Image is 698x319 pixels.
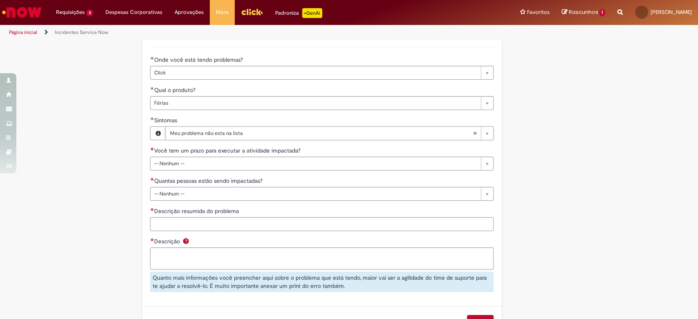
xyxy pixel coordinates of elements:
span: Qual o produto? [154,86,197,94]
span: Você tem um prazo para executar a atividade impactada? [154,147,302,154]
span: Descrição resumida do problema [154,207,240,215]
img: click_logo_yellow_360x200.png [241,6,263,18]
span: Sintomas [154,117,178,124]
span: Necessários [150,147,154,151]
span: Onde você está tendo problemas? [154,56,244,63]
div: Padroniza [275,8,322,18]
span: Despesas Corporativas [105,8,162,16]
span: Necessários [150,177,154,181]
a: Meu problema não esta na listaLimpar campo Sintomas [165,127,493,140]
span: -- Nenhum -- [154,187,477,200]
abbr: Limpar campo Sintomas [469,127,481,140]
span: Férias [154,97,477,110]
span: Obrigatório Preenchido [150,117,154,120]
span: 1 [599,9,605,16]
span: Favoritos [527,8,549,16]
div: Quanto mais informações você preencher aqui sobre o problema que está tendo, maior vai ser a agil... [150,272,494,292]
span: Necessários [150,208,154,211]
span: Meu problema não esta na lista [170,127,473,140]
span: Aprovações [175,8,204,16]
span: More [216,8,229,16]
a: Rascunhos [561,9,605,16]
ul: Trilhas de página [6,25,459,40]
span: Ajuda para Descrição [181,238,191,244]
span: [PERSON_NAME] [651,9,692,16]
p: +GenAi [302,8,322,18]
input: Descrição resumida do problema [150,217,494,231]
button: Sintomas, Visualizar este registro Meu problema não esta na lista [150,127,165,140]
span: 3 [86,9,93,16]
a: Página inicial [9,29,37,36]
span: Obrigatório Preenchido [150,56,154,60]
textarea: Descrição [150,247,494,270]
img: ServiceNow [1,4,43,20]
span: -- Nenhum -- [154,157,477,170]
a: Incidentes Service Now [55,29,108,36]
span: Click [154,66,477,79]
span: Quantas pessoas estão sendo impactadas? [154,177,264,184]
span: Requisições [56,8,85,16]
span: Descrição [154,238,181,245]
span: Necessários [150,238,154,241]
span: Rascunhos [568,8,598,16]
span: Obrigatório Preenchido [150,87,154,90]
